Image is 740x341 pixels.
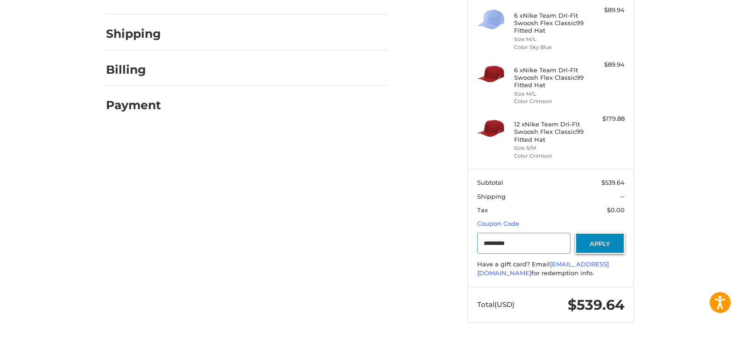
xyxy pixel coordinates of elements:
[514,35,585,43] li: Size M/L
[514,66,585,89] h4: 6 x Nike Team Dri-Fit Swoosh Flex Classic99 Fitted Hat
[514,12,585,35] h4: 6 x Nike Team Dri-Fit Swoosh Flex Classic99 Fitted Hat
[601,179,625,186] span: $539.64
[607,206,625,214] span: $0.00
[568,296,625,313] span: $539.64
[477,193,506,200] span: Shipping
[514,43,585,51] li: Color Sky Blue
[620,193,625,200] span: --
[575,233,625,254] button: Apply
[477,206,488,214] span: Tax
[663,316,740,341] iframe: Google Customer Reviews
[477,260,625,278] div: Have a gift card? Email for redemption info.
[588,60,625,70] div: $89.94
[477,300,514,309] span: Total (USD)
[477,220,519,227] a: Coupon Code
[514,90,585,98] li: Size M/L
[106,98,161,112] h2: Payment
[514,144,585,152] li: Size S/M
[106,27,161,41] h2: Shipping
[588,114,625,124] div: $179.88
[514,97,585,105] li: Color Crimson
[588,6,625,15] div: $89.94
[514,120,585,143] h4: 12 x Nike Team Dri-Fit Swoosh Flex Classic99 Fitted Hat
[477,179,503,186] span: Subtotal
[106,63,161,77] h2: Billing
[514,152,585,160] li: Color Crimson
[477,233,571,254] input: Gift Certificate or Coupon Code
